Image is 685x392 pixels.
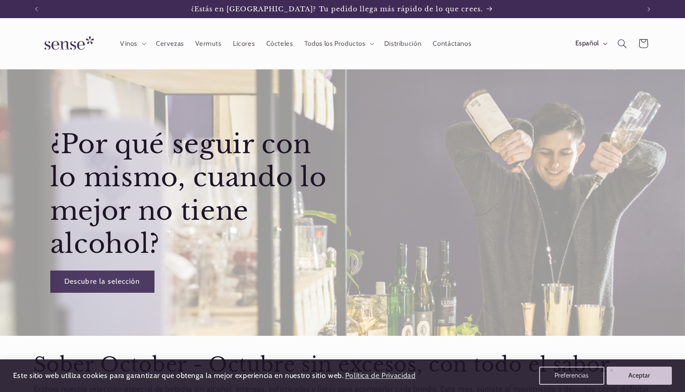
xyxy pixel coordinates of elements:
[227,34,260,53] a: Licores
[304,39,366,48] span: Todos los Productos
[114,34,150,53] summary: Vinos
[120,39,137,48] span: Vinos
[343,368,417,384] a: Política de Privacidad (opens in a new tab)
[190,34,227,53] a: Vermuts
[378,34,427,53] a: Distribución
[427,34,477,53] a: Contáctanos
[575,39,599,48] span: Español
[150,34,189,53] a: Cervezas
[384,39,422,48] span: Distribución
[191,5,483,13] span: ¿Estás en [GEOGRAPHIC_DATA]? Tu pedido llega más rápido de lo que crees.
[569,34,612,53] button: Español
[34,352,652,378] h2: Sober October - Octubre sin excesos, con todo el sabor.
[260,34,299,53] a: Cócteles
[607,367,672,385] button: Aceptar
[433,39,471,48] span: Contáctanos
[156,39,184,48] span: Cervezas
[233,39,255,48] span: Licores
[539,367,604,385] button: Preferencias
[30,27,105,60] a: Sense
[50,128,340,261] h2: ¿Por qué seguir con lo mismo, cuando lo mejor no tiene alcohol?
[195,39,221,48] span: Vermuts
[266,39,293,48] span: Cócteles
[50,271,154,293] a: Descubre la selección
[34,31,101,57] img: Sense
[612,33,632,54] summary: Búsqueda
[299,34,378,53] summary: Todos los Productos
[13,371,344,380] span: Este sitio web utiliza cookies para garantizar que obtenga la mejor experiencia en nuestro sitio ...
